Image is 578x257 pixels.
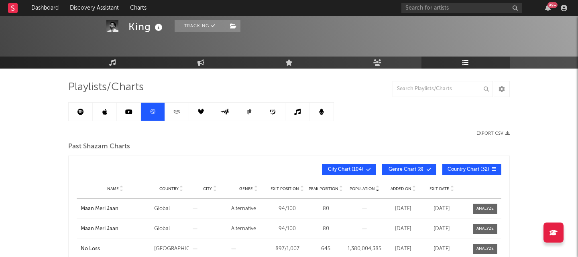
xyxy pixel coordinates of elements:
button: Country Chart(32) [442,164,501,175]
div: [DATE] [425,205,459,213]
span: Exit Position [271,186,299,191]
div: Alternative [231,225,266,233]
span: City [203,186,212,191]
div: [DATE] [386,205,420,213]
span: Playlists/Charts [68,83,144,92]
div: 897 / 1,007 [270,245,304,253]
div: [GEOGRAPHIC_DATA] [154,245,189,253]
button: Export CSV [476,131,510,136]
button: Genre Chart(8) [382,164,436,175]
div: Global [154,205,189,213]
div: 94 / 100 [270,205,304,213]
div: Alternative [231,205,266,213]
div: [DATE] [386,225,420,233]
span: Peak Position [309,186,338,191]
span: Added On [391,186,411,191]
input: Search Playlists/Charts [393,81,493,97]
div: [DATE] [425,225,459,233]
input: Search for artists [401,3,522,13]
button: City Chart(104) [322,164,376,175]
a: Maan Meri Jaan [81,205,150,213]
span: Name [107,186,119,191]
div: King [128,20,165,33]
div: 94 / 100 [270,225,304,233]
span: Past Shazam Charts [68,142,130,152]
button: 99+ [545,5,551,11]
div: 1,380,004,385 [347,245,382,253]
div: [DATE] [425,245,459,253]
span: Genre [239,186,253,191]
span: Genre Chart ( 8 ) [387,167,424,172]
div: 99 + [547,2,558,8]
span: Country Chart ( 32 ) [448,167,489,172]
div: [DATE] [386,245,420,253]
span: Country [159,186,179,191]
div: 80 [309,225,343,233]
div: Global [154,225,189,233]
a: Maan Meri Jaan [81,225,150,233]
button: Tracking [175,20,225,32]
span: Exit Date [429,186,449,191]
a: No Loss [81,245,150,253]
div: 80 [309,205,343,213]
div: 645 [309,245,343,253]
span: Population [350,186,375,191]
span: City Chart ( 104 ) [327,167,364,172]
